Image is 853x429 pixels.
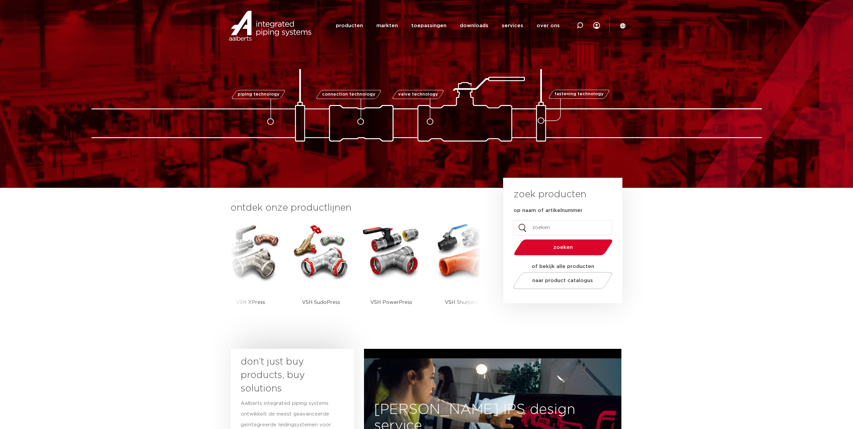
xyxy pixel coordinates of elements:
[376,13,398,39] a: markten
[291,221,351,323] a: VSH SudoPress
[370,282,412,323] p: VSH PowerPress
[336,13,560,39] nav: Menu
[322,92,375,97] span: connection technology
[502,13,523,39] a: services
[460,13,488,39] a: downloads
[238,92,280,97] span: piping technology
[513,188,586,201] h3: zoek producten
[221,221,281,323] a: VSH XPress
[241,355,332,395] h3: don’t just buy products, buy solutions
[531,245,595,250] span: zoeken
[432,221,492,323] a: VSH Shurjoint
[231,201,481,215] h3: ontdek onze productlijnen
[302,282,340,323] p: VSH SudoPress
[537,13,560,39] a: over ons
[511,272,614,289] a: naar product catalogus
[532,278,593,283] span: naar product catalogus
[513,207,583,214] label: op naam of artikelnummer
[532,264,594,269] strong: of bekijk alle producten
[236,282,265,323] p: VSH XPress
[593,18,600,33] div: my IPS
[511,239,615,256] button: zoeken
[411,13,446,39] a: toepassingen
[361,221,422,323] a: VSH PowerPress
[445,282,479,323] p: VSH Shurjoint
[398,92,438,97] span: valve technology
[554,92,604,97] span: fastening technology
[513,220,612,235] input: zoeken
[336,13,363,39] a: producten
